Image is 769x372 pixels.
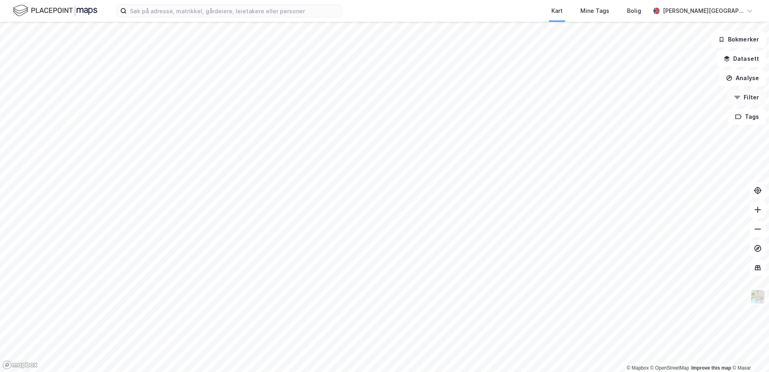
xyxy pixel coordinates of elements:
div: Kart [551,6,563,16]
input: Søk på adresse, matrikkel, gårdeiere, leietakere eller personer [127,5,341,17]
div: Bolig [627,6,641,16]
button: Tags [728,109,766,125]
div: Kontrollprogram for chat [729,333,769,372]
a: Improve this map [691,365,731,371]
a: Mapbox [627,365,649,371]
button: Filter [727,89,766,105]
a: Mapbox homepage [2,360,38,370]
button: Analyse [719,70,766,86]
img: Z [750,289,765,304]
div: Mine Tags [580,6,609,16]
button: Bokmerker [711,31,766,48]
iframe: Chat Widget [729,333,769,372]
img: logo.f888ab2527a4732fd821a326f86c7f29.svg [13,4,97,18]
button: Datasett [717,51,766,67]
div: [PERSON_NAME][GEOGRAPHIC_DATA] [663,6,743,16]
a: OpenStreetMap [650,365,689,371]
